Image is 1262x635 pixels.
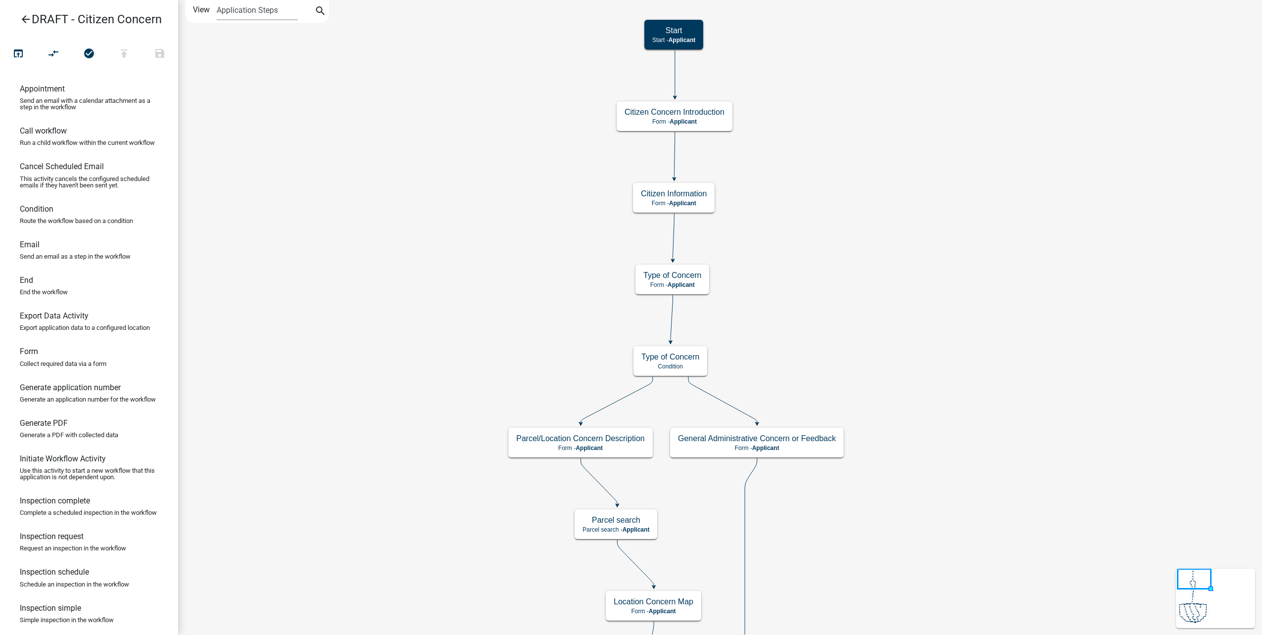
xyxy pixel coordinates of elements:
[752,445,779,452] span: Applicant
[576,445,603,452] span: Applicant
[516,434,645,443] h5: Parcel/Location Concern Description
[614,597,693,606] h5: Location Concern Map
[649,608,676,615] span: Applicant
[623,526,650,533] span: Applicant
[20,567,89,577] h6: Inspection schedule
[20,467,158,480] p: Use this activity to start a new workflow that this application is not dependent upon.
[20,204,53,214] h6: Condition
[20,253,131,260] p: Send an email as a step in the workflow
[20,347,38,356] h6: Form
[20,275,33,285] h6: End
[583,515,649,525] h5: Parcel search
[20,545,126,551] p: Request an inspection in the workflow
[20,432,118,438] p: Generate a PDF with collected data
[20,289,68,295] p: End the workflow
[315,5,326,19] i: search
[71,44,107,65] button: No problems
[8,8,162,31] a: DRAFT - Citizen Concern
[641,363,699,370] p: Condition
[20,176,158,188] p: This activity cancels the configured scheduled emails if they haven't been sent yet.
[20,617,114,623] p: Simple inspection in the workflow
[48,47,60,61] i: compare_arrows
[20,218,133,224] p: Route the workflow based on a condition
[670,118,697,125] span: Applicant
[625,107,724,117] h5: Citizen Concern Introduction
[641,200,707,207] p: Form -
[20,139,155,146] p: Run a child workflow within the current workflow
[20,13,32,27] i: arrow_back
[83,47,95,61] i: check_circle
[669,37,696,44] span: Applicant
[12,47,24,61] i: open_in_browser
[20,240,40,249] h6: Email
[641,352,699,362] h5: Type of Concern
[614,608,693,615] p: Form -
[20,324,150,331] p: Export application data to a configured location
[20,126,67,136] h6: Call workflow
[106,44,142,65] button: Publish
[669,200,696,207] span: Applicant
[20,396,156,403] p: Generate an application number for the workflow
[678,434,836,443] h5: General Administrative Concern or Feedback
[20,97,158,110] p: Send an email with a calendar attachment as a step in the workflow
[625,118,724,125] p: Form -
[516,445,645,452] p: Form -
[20,383,121,392] h6: Generate application number
[678,445,836,452] p: Form -
[0,44,178,67] div: Workflow actions
[36,44,71,65] button: Auto Layout
[643,281,701,288] p: Form -
[668,281,695,288] span: Applicant
[20,311,89,320] h6: Export Data Activity
[118,47,130,61] i: publish
[652,26,695,35] h5: Start
[643,271,701,280] h5: Type of Concern
[641,189,707,198] h5: Citizen Information
[154,47,166,61] i: save
[20,418,68,428] h6: Generate PDF
[20,509,157,516] p: Complete a scheduled inspection in the workflow
[20,496,90,505] h6: Inspection complete
[20,454,106,463] h6: Initiate Workflow Activity
[583,526,649,533] p: Parcel search -
[20,162,104,171] h6: Cancel Scheduled Email
[20,581,129,588] p: Schedule an inspection in the workflow
[142,44,178,65] button: Save
[20,361,106,367] p: Collect required data via a form
[0,44,36,65] button: Test Workflow
[20,603,81,613] h6: Inspection simple
[20,84,65,93] h6: Appointment
[20,532,84,541] h6: Inspection request
[652,37,695,44] p: Start -
[313,4,328,20] button: search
